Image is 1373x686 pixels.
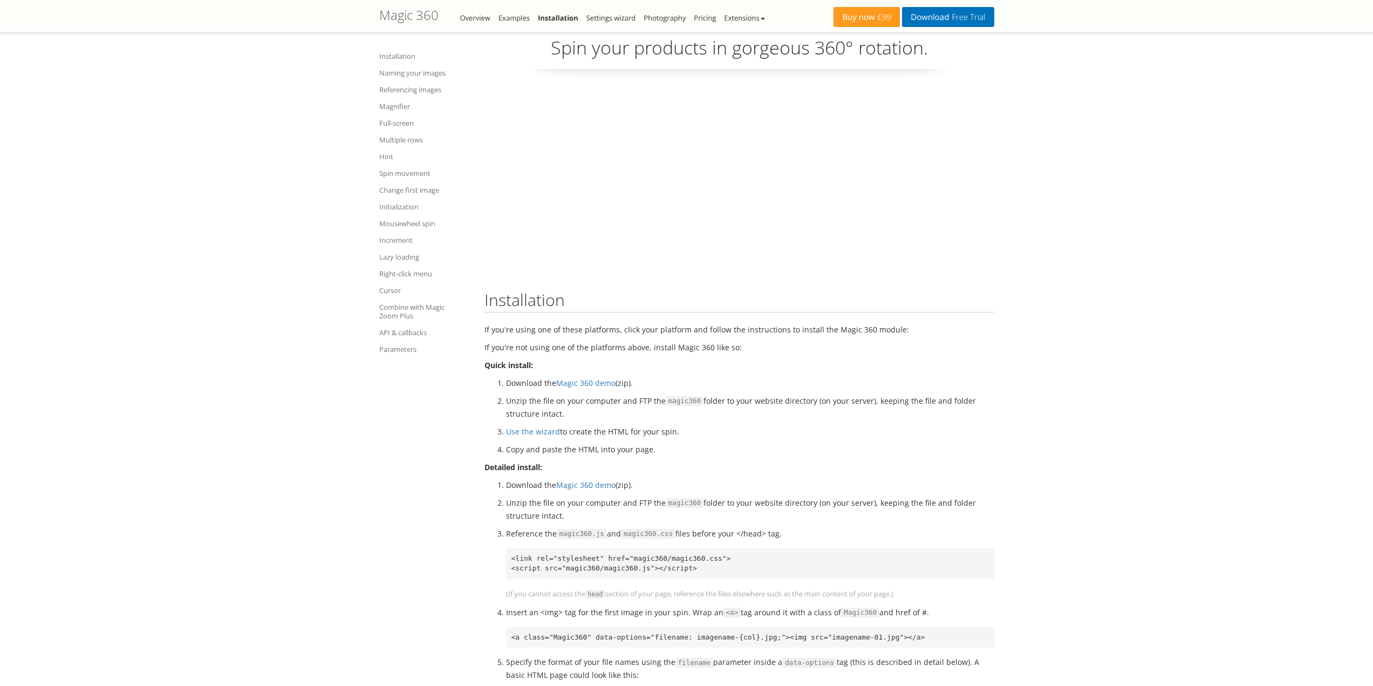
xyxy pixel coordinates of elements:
[484,35,994,69] p: Spin your products in gorgeous 360° rotation.
[506,377,994,389] li: Download the (zip).
[556,378,616,388] a: Magic 360 demo
[506,497,994,522] li: Unzip the file on your computer and FTP the folder to your website directory (on your server), ke...
[949,13,985,22] span: Free Trial
[902,7,994,27] a: DownloadFree Trial
[460,13,490,23] a: Overview
[379,343,471,356] a: Parameters
[506,395,994,420] li: Unzip the file on your computer and FTP the folder to your website directory (on your server), ke...
[675,658,714,668] span: filename
[724,13,764,23] a: Extensions
[379,301,471,322] a: Combine with Magic Zoom Plus
[506,426,560,437] a: Use the wizard
[379,100,471,113] a: Magnifier
[556,480,616,490] a: Magic 360 demo
[782,658,837,668] span: data-options
[506,548,994,579] pre: <link rel="stylesheet" href="magic360/magic360.css"> <script src="magic360/magic360.js"></script>
[484,360,533,370] strong: Quick install:
[484,323,994,336] p: If you're using one of these platforms, click your platform and follow the instructions to instal...
[621,529,675,539] span: magic360.css
[379,83,471,96] a: Referencing images
[506,589,894,599] span: (If you cannot access the section of your page, reference the files elsewhere such as the main co...
[585,590,606,599] span: head
[498,13,530,23] a: Examples
[506,606,994,619] li: Insert an <img> tag for the first image in your spin. Wrap an tag around it with a class of and h...
[506,479,994,491] li: Download the (zip).
[379,66,471,79] a: Naming your images
[694,13,716,23] a: Pricing
[379,133,471,146] a: Multiple rows
[484,291,994,313] h2: Installation
[834,7,900,27] a: Buy now£99
[379,284,471,297] a: Cursor
[666,396,704,406] span: magic360
[586,13,636,23] a: Settings wizard
[379,234,471,247] a: Increment
[506,527,994,540] p: Reference the and files before your </head> tag.
[666,498,704,508] span: magic360
[379,8,439,22] h1: Magic 360
[379,200,471,213] a: Initialization
[379,150,471,163] a: Hint
[644,13,686,23] a: Photography
[538,13,578,23] a: Installation
[379,267,471,280] a: Right-click menu
[379,117,471,130] a: Full-screen
[506,443,994,456] li: Copy and paste the HTML into your page.
[379,326,471,339] a: API & callbacks
[484,462,542,472] strong: Detailed install:
[484,341,994,354] p: If you're not using one of the platforms above, install Magic 360 like so:
[379,250,471,263] a: Lazy loading
[723,608,741,617] span: <a>
[379,50,471,63] a: Installation
[379,167,471,180] a: Spin movement
[841,608,879,617] span: Magic360
[506,627,994,648] pre: <a class="Magic360" data-options="filename: imagename-{col}.jpg;"><img src="imagename-01.jpg"></a>
[557,529,607,539] span: magic360.js
[506,425,994,438] li: to create the HTML for your spin.
[379,184,471,196] a: Change first image
[379,217,471,230] a: Mousewheel spin
[875,13,892,22] span: £99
